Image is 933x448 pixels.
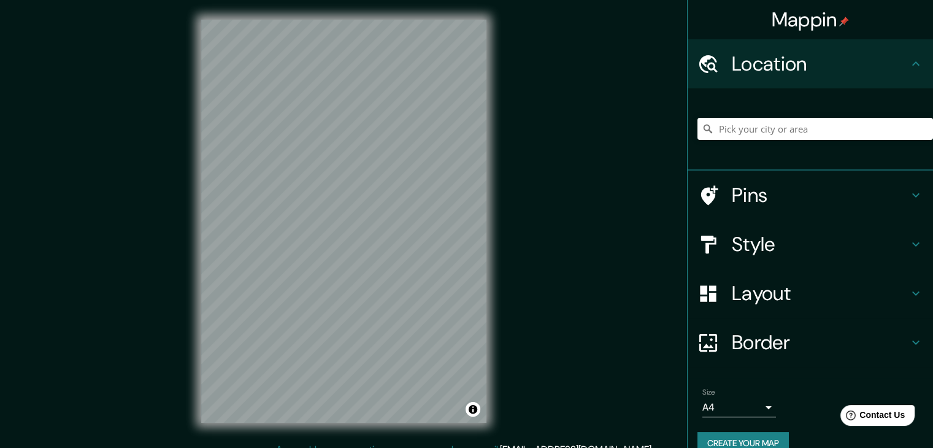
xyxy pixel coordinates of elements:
iframe: Help widget launcher [824,400,920,434]
h4: Style [732,232,908,257]
h4: Border [732,330,908,355]
div: Location [688,39,933,88]
div: Layout [688,269,933,318]
canvas: Map [201,20,486,423]
h4: Pins [732,183,908,207]
img: pin-icon.png [839,17,849,26]
h4: Location [732,52,908,76]
h4: Layout [732,281,908,306]
div: Border [688,318,933,367]
div: A4 [702,398,776,417]
label: Size [702,387,715,398]
div: Style [688,220,933,269]
h4: Mappin [772,7,850,32]
input: Pick your city or area [697,118,933,140]
button: Toggle attribution [466,402,480,417]
div: Pins [688,171,933,220]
